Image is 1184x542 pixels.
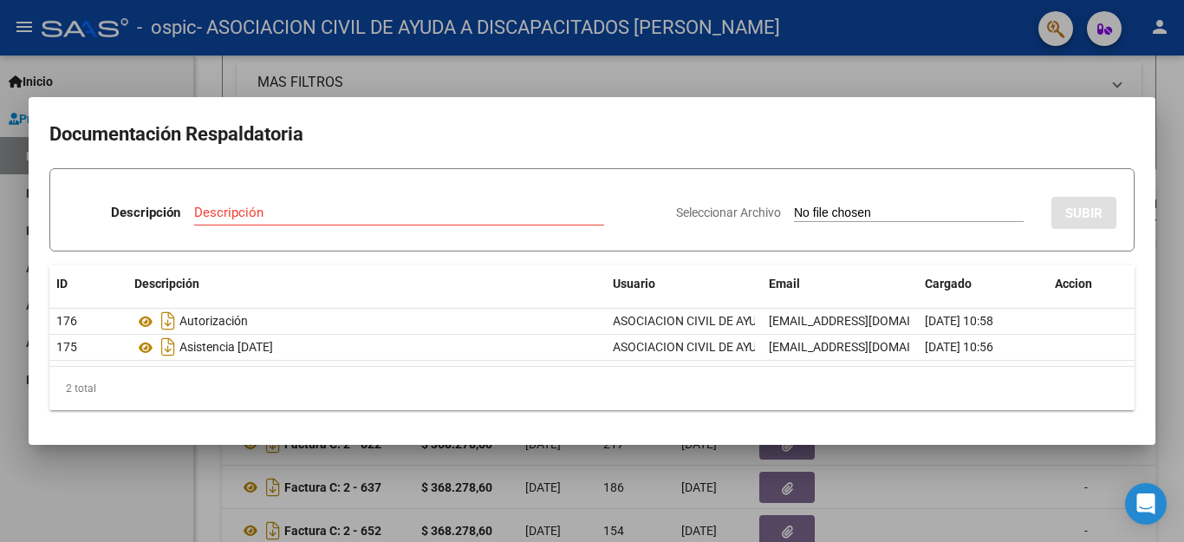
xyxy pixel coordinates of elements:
[134,277,199,291] span: Descripción
[56,277,68,291] span: ID
[1125,483,1167,525] div: Open Intercom Messenger
[769,277,800,291] span: Email
[134,333,599,361] div: Asistencia [DATE]
[127,265,606,303] datatable-header-cell: Descripción
[925,340,993,354] span: [DATE] 10:56
[56,314,77,328] span: 176
[769,314,961,328] span: [EMAIL_ADDRESS][DOMAIN_NAME]
[925,314,993,328] span: [DATE] 10:58
[918,265,1048,303] datatable-header-cell: Cargado
[134,307,599,335] div: Autorización
[49,367,1135,410] div: 2 total
[111,203,180,223] p: Descripción
[1055,277,1092,291] span: Accion
[676,206,781,219] span: Seleccionar Archivo
[49,118,1135,151] h2: Documentación Respaldatoria
[762,265,918,303] datatable-header-cell: Email
[925,277,972,291] span: Cargado
[1048,265,1135,303] datatable-header-cell: Accion
[157,307,179,335] i: Descargar documento
[769,340,961,354] span: [EMAIL_ADDRESS][DOMAIN_NAME]
[1065,206,1103,221] span: SUBIR
[157,333,179,361] i: Descargar documento
[613,277,655,291] span: Usuario
[1051,197,1116,229] button: SUBIR
[606,265,762,303] datatable-header-cell: Usuario
[49,265,127,303] datatable-header-cell: ID
[56,340,77,354] span: 175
